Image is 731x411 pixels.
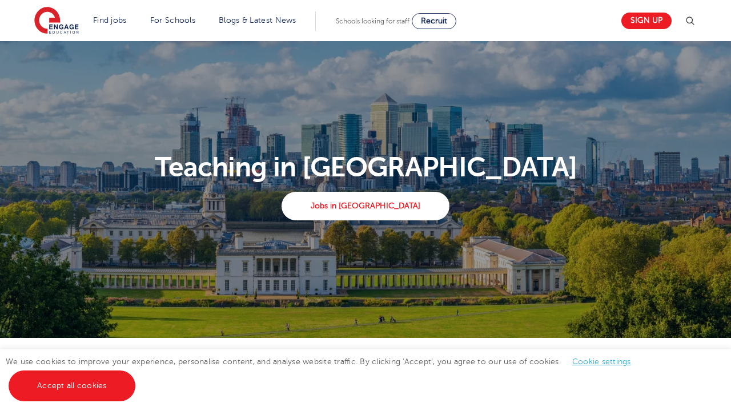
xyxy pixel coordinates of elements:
[412,13,456,29] a: Recruit
[336,17,409,25] span: Schools looking for staff
[421,17,447,25] span: Recruit
[572,357,631,366] a: Cookie settings
[28,154,704,181] p: Teaching in [GEOGRAPHIC_DATA]
[6,357,642,390] span: We use cookies to improve your experience, personalise content, and analyse website traffic. By c...
[93,16,127,25] a: Find jobs
[150,16,195,25] a: For Schools
[621,13,672,29] a: Sign up
[282,192,449,220] a: Jobs in [GEOGRAPHIC_DATA]
[34,7,79,35] img: Engage Education
[219,16,296,25] a: Blogs & Latest News
[9,370,135,401] a: Accept all cookies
